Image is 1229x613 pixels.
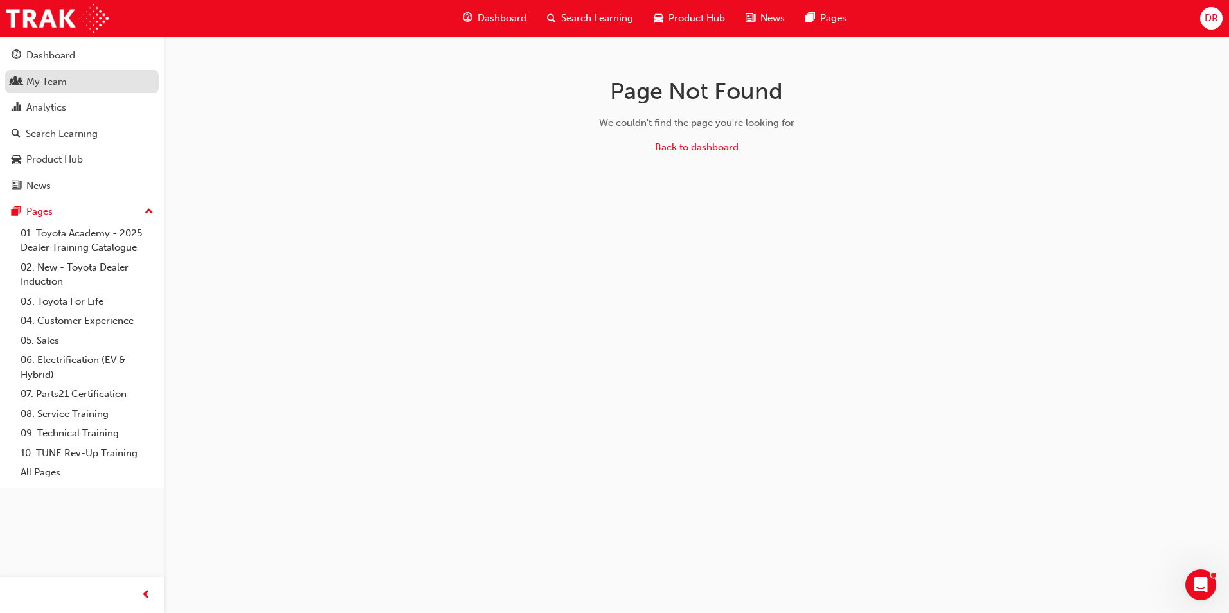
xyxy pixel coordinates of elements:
[1185,569,1216,600] iframe: Intercom live chat
[12,102,21,114] span: chart-icon
[493,116,901,130] div: We couldn't find the page you're looking for
[5,44,159,67] a: Dashboard
[15,331,159,351] a: 05. Sales
[795,5,857,31] a: pages-iconPages
[6,4,109,33] img: Trak
[820,11,847,26] span: Pages
[26,100,66,115] div: Analytics
[5,148,159,172] a: Product Hub
[26,179,51,193] div: News
[5,174,159,198] a: News
[26,75,67,89] div: My Team
[12,181,21,192] span: news-icon
[15,443,159,463] a: 10. TUNE Rev-Up Training
[26,152,83,167] div: Product Hub
[537,5,643,31] a: search-iconSearch Learning
[1205,11,1218,26] span: DR
[15,463,159,483] a: All Pages
[654,10,663,26] span: car-icon
[561,11,633,26] span: Search Learning
[26,127,98,141] div: Search Learning
[5,122,159,146] a: Search Learning
[1200,7,1223,30] button: DR
[643,5,735,31] a: car-iconProduct Hub
[453,5,537,31] a: guage-iconDashboard
[5,200,159,224] button: Pages
[547,10,556,26] span: search-icon
[15,350,159,384] a: 06. Electrification (EV & Hybrid)
[15,311,159,331] a: 04. Customer Experience
[15,384,159,404] a: 07. Parts21 Certification
[5,70,159,94] a: My Team
[15,292,159,312] a: 03. Toyota For Life
[26,204,53,219] div: Pages
[5,96,159,120] a: Analytics
[478,11,526,26] span: Dashboard
[463,10,472,26] span: guage-icon
[12,50,21,62] span: guage-icon
[5,41,159,200] button: DashboardMy TeamAnalyticsSearch LearningProduct HubNews
[668,11,725,26] span: Product Hub
[26,48,75,63] div: Dashboard
[15,423,159,443] a: 09. Technical Training
[493,77,901,105] h1: Page Not Found
[760,11,785,26] span: News
[145,204,154,220] span: up-icon
[12,206,21,218] span: pages-icon
[141,587,151,603] span: prev-icon
[735,5,795,31] a: news-iconNews
[805,10,815,26] span: pages-icon
[746,10,755,26] span: news-icon
[655,141,739,153] a: Back to dashboard
[15,258,159,292] a: 02. New - Toyota Dealer Induction
[12,76,21,88] span: people-icon
[15,404,159,424] a: 08. Service Training
[15,224,159,258] a: 01. Toyota Academy - 2025 Dealer Training Catalogue
[12,129,21,140] span: search-icon
[12,154,21,166] span: car-icon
